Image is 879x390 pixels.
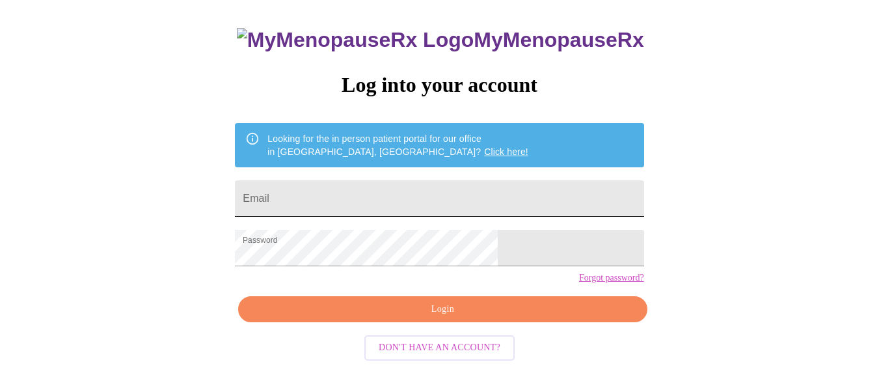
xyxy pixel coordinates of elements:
[364,335,515,361] button: Don't have an account?
[379,340,500,356] span: Don't have an account?
[484,146,528,157] a: Click here!
[267,127,528,163] div: Looking for the in person patient portal for our office in [GEOGRAPHIC_DATA], [GEOGRAPHIC_DATA]?
[361,341,518,352] a: Don't have an account?
[235,73,643,97] h3: Log into your account
[237,28,644,52] h3: MyMenopauseRx
[579,273,644,283] a: Forgot password?
[238,296,647,323] button: Login
[253,301,632,318] span: Login
[237,28,474,52] img: MyMenopauseRx Logo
